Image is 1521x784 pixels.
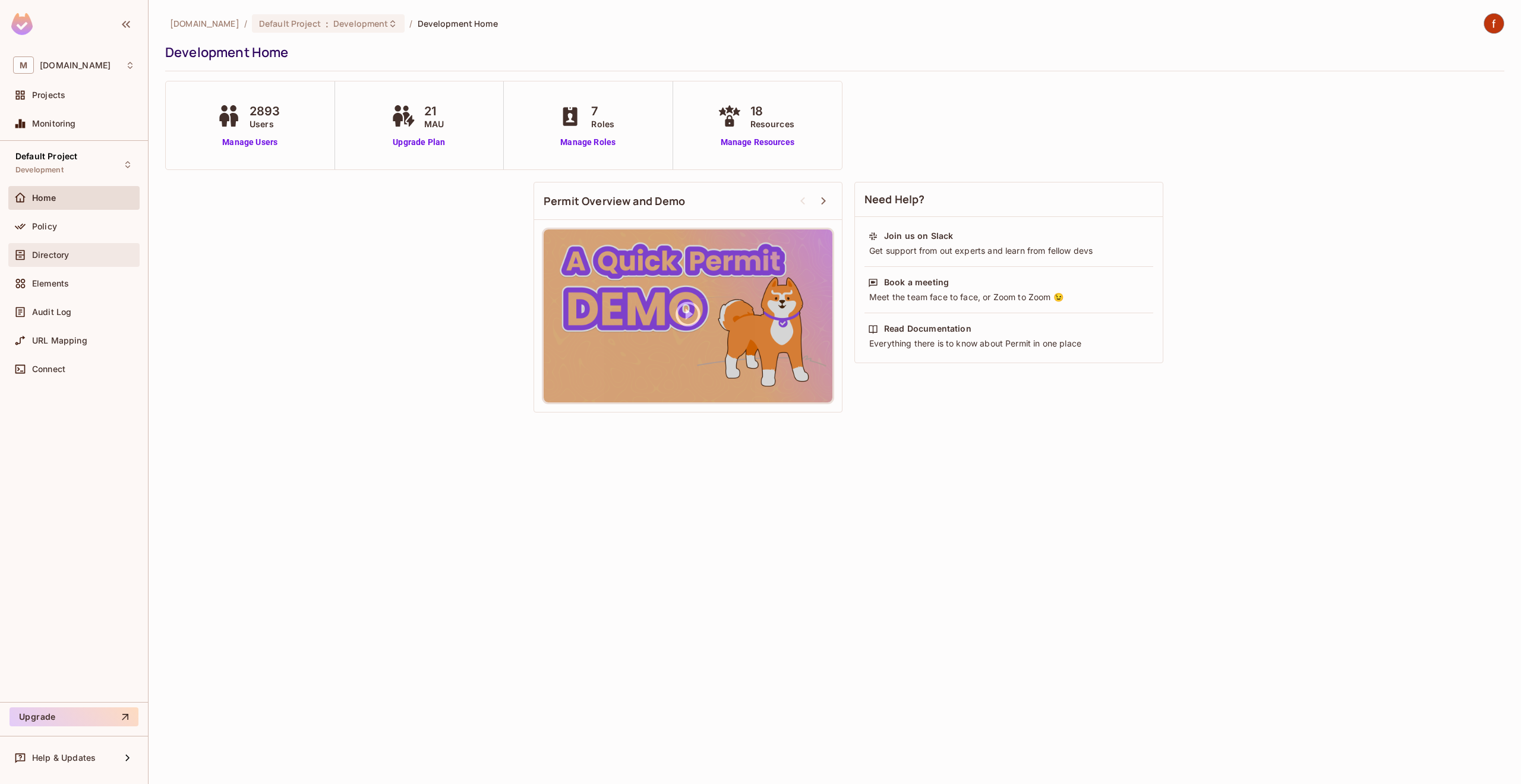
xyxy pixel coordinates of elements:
span: Need Help? [864,192,925,207]
div: Join us on Slack [884,230,953,242]
span: MAU [424,118,444,130]
div: Book a meeting [884,276,949,288]
span: 21 [424,102,444,120]
span: Development Home [418,18,498,29]
span: Development [15,165,64,175]
span: Permit Overview and Demo [544,194,686,209]
a: Manage Users [214,136,286,149]
span: Resources [750,118,794,130]
span: Users [250,118,280,130]
span: Development [333,18,388,29]
span: 2893 [250,102,280,120]
span: Help & Updates [32,753,96,763]
div: Meet the team face to face, or Zoom to Zoom 😉 [868,291,1150,303]
span: Default Project [15,152,77,161]
a: Upgrade Plan [389,136,450,149]
span: 18 [750,102,794,120]
span: Elements [32,279,69,288]
span: Home [32,193,56,203]
span: 7 [591,102,614,120]
a: Manage Resources [715,136,800,149]
img: SReyMgAAAABJRU5ErkJggg== [11,13,33,35]
span: Directory [32,250,69,260]
span: Audit Log [32,307,71,317]
li: / [244,18,247,29]
div: Everything there is to know about Permit in one place [868,338,1150,350]
span: Roles [591,118,614,130]
span: Default Project [259,18,321,29]
div: Development Home [165,43,1498,61]
span: Projects [32,90,65,100]
div: Read Documentation [884,323,971,335]
li: / [409,18,412,29]
span: Monitoring [32,119,76,128]
span: : [325,19,329,29]
a: Manage Roles [556,136,620,149]
span: URL Mapping [32,336,87,345]
span: Connect [32,364,65,374]
img: fatnassi hafsia [1484,14,1504,33]
span: Policy [32,222,57,231]
span: Workspace: msfourrager.com [40,61,111,70]
span: M [13,56,34,74]
div: Get support from out experts and learn from fellow devs [868,245,1150,257]
button: Upgrade [10,707,138,726]
span: the active workspace [170,18,239,29]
